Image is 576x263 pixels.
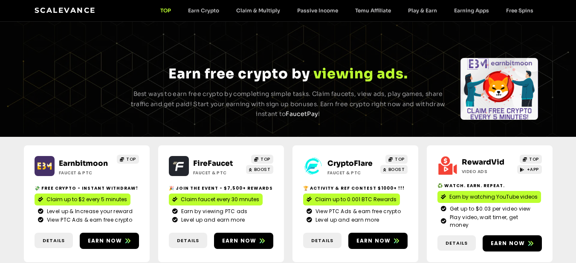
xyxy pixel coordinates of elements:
span: Get up to $0.03 per video view [448,205,531,213]
a: Earnbitmoon [59,159,108,168]
a: Details [35,233,73,249]
span: View PTC Ads & earn free crypto [313,208,401,215]
span: Earn now [222,237,257,245]
span: Earn now [88,237,122,245]
span: Details [177,237,199,244]
a: Scalevance [35,6,96,14]
h2: Faucet & PTC [193,170,246,176]
span: Claim up to 0.001 BTC Rewards [315,196,397,203]
span: TOP [126,156,136,162]
a: Claim up to 0.001 BTC Rewards [303,194,400,205]
a: Claim up to $2 every 5 minutes [35,194,130,205]
span: Earn by viewing PTC ads [179,208,248,215]
a: TOP [152,7,179,14]
span: BOOST [388,166,405,173]
h2: Faucet & PTC [327,170,381,176]
a: Claim faucet every 30 mnutes [169,194,263,205]
span: Details [43,237,65,244]
a: Passive Income [289,7,347,14]
span: Claim up to $2 every 5 minutes [46,196,127,203]
span: +APP [527,166,539,173]
span: Level up and earn more [313,216,379,224]
a: FireFaucet [193,159,233,168]
span: TOP [395,156,405,162]
a: Claim & Multiply [228,7,289,14]
span: Earn by watching YouTube videos [449,193,538,201]
span: Level up and earn more [179,216,245,224]
span: View PTC Ads & earn free crypto [45,216,132,224]
h2: ♻️ Watch. Earn. Repeat. [437,182,542,189]
a: Earn Crypto [179,7,228,14]
nav: Menu [152,7,542,14]
span: Earn now [491,240,525,247]
div: Slides [460,58,538,120]
a: Earn now [214,233,273,249]
a: Earning Apps [446,7,498,14]
span: TOP [261,156,270,162]
a: Play & Earn [399,7,446,14]
a: Details [437,235,476,251]
a: TOP [385,155,408,164]
div: Slides [38,58,115,120]
a: Earn now [80,233,139,249]
h2: 💸 Free crypto - Instant withdraw! [35,185,139,191]
a: Earn now [483,235,542,251]
a: BOOST [380,165,408,174]
a: Earn by watching YouTube videos [437,191,541,203]
h2: 🏆 Activity & ref contest $1000+ !!! [303,185,408,191]
span: Earn now [356,237,391,245]
a: Details [169,233,207,249]
span: Details [446,240,468,247]
span: Claim faucet every 30 mnutes [181,196,259,203]
h2: 🎉 Join the event - $7,500+ Rewards [169,185,273,191]
a: FaucetPay [286,110,318,118]
a: Details [303,233,342,249]
a: Earn now [348,233,408,249]
a: TOP [520,155,542,164]
a: Free Spins [498,7,542,14]
a: RewardVid [462,158,504,167]
span: BOOST [254,166,271,173]
span: Earn free crypto by [168,65,310,82]
a: +APP [517,165,542,174]
a: BOOST [246,165,273,174]
a: CryptoFlare [327,159,373,168]
p: Best ways to earn free crypto by completing simple tasks. Claim faucets, view ads, play games, sh... [130,89,447,119]
a: Temu Affiliate [347,7,399,14]
a: TOP [117,155,139,164]
h2: Video ads [462,168,515,175]
a: TOP [251,155,273,164]
span: Play video, wait timer, get money [448,214,538,229]
span: Details [311,237,333,244]
span: Level up & Increase your reward [45,208,133,215]
h2: Faucet & PTC [59,170,112,176]
span: TOP [529,156,539,162]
